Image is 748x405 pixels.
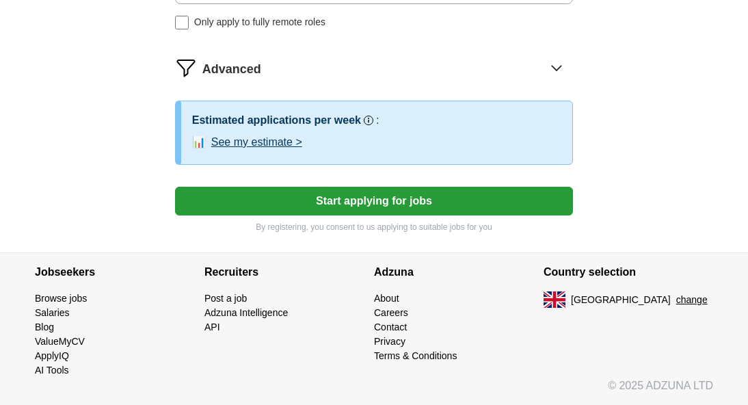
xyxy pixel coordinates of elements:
span: Only apply to fully remote roles [194,15,325,29]
img: filter [175,57,197,79]
a: Browse jobs [35,293,87,304]
a: Privacy [374,336,405,347]
div: © 2025 ADZUNA LTD [24,378,724,405]
span: 📊 [192,134,206,151]
a: Post a job [204,293,247,304]
h3: : [376,112,379,129]
h4: Country selection [544,253,713,291]
input: Only apply to fully remote roles [175,16,189,29]
img: UK flag [544,291,565,308]
span: [GEOGRAPHIC_DATA] [571,293,671,307]
a: Terms & Conditions [374,350,457,361]
button: See my estimate > [211,134,302,151]
button: Start applying for jobs [175,187,573,215]
a: Contact [374,322,407,332]
a: About [374,293,399,304]
a: ValueMyCV [35,336,85,347]
a: Blog [35,322,54,332]
a: ApplyIQ [35,350,69,361]
a: Adzuna Intelligence [204,307,288,318]
a: Salaries [35,307,70,318]
h3: Estimated applications per week [192,112,361,129]
span: Advanced [202,60,261,79]
a: Careers [374,307,408,318]
button: change [676,293,708,307]
a: API [204,322,220,332]
p: By registering, you consent to us applying to suitable jobs for you [175,221,573,233]
a: AI Tools [35,365,69,376]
